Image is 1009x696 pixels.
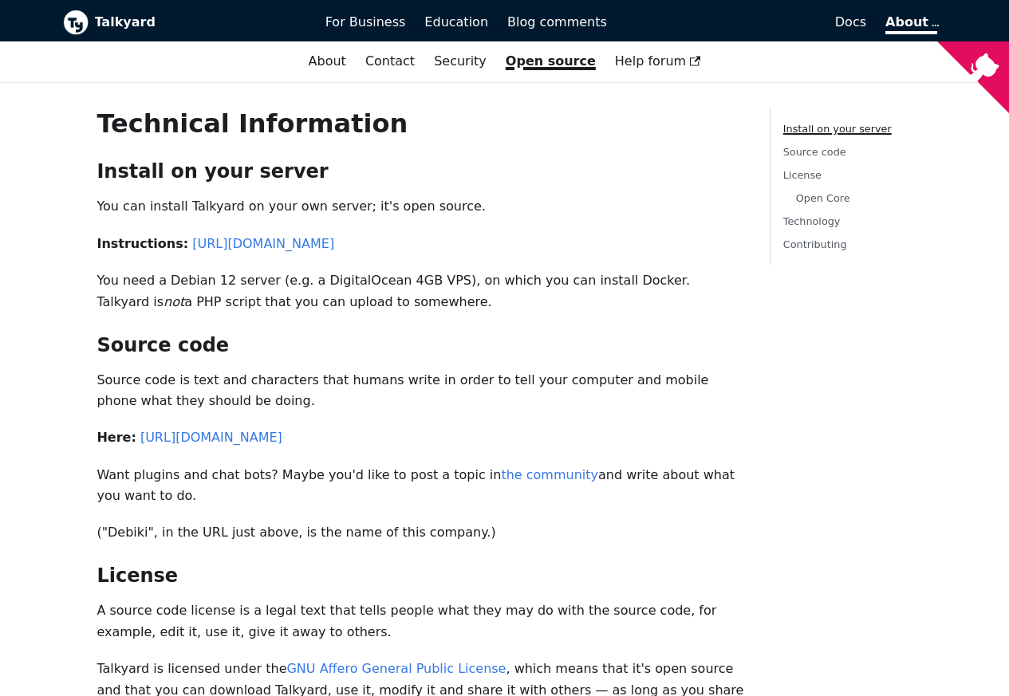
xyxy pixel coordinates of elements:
[97,270,743,313] p: You need a Debian 12 server (e.g. a DigitalOcean 4GB VPS), on which you can install Docker. Talky...
[140,430,282,445] a: [URL][DOMAIN_NAME]
[95,12,303,33] b: Talkyard
[356,48,424,75] a: Contact
[507,14,607,29] span: Blog comments
[783,123,892,135] a: Install on your server
[97,159,743,183] h2: Install on your server
[605,48,711,75] a: Help forum
[97,465,743,507] p: Want plugins and chat bots? Maybe you'd like to post a topic in and write about what you want to do.
[97,108,743,140] h1: Technical Information
[63,10,303,35] a: Talkyard logoTalkyard
[97,196,743,217] p: You can install Talkyard on your own server; it's open source.
[783,169,822,181] a: License
[164,294,184,309] em: not
[97,236,188,251] strong: Instructions:
[286,661,506,676] a: GNU Affero General Public License
[63,10,89,35] img: Talkyard logo
[97,430,136,445] strong: Here:
[97,600,743,643] p: A source code license is a legal text that tells people what they may do with the source code, fo...
[97,564,743,588] h2: License
[299,48,356,75] a: About
[783,146,846,158] a: Source code
[783,215,841,227] a: Technology
[615,53,701,69] span: Help forum
[498,9,617,36] a: Blog comments
[501,467,598,482] a: the community
[796,192,850,204] a: Open Core
[496,48,605,75] a: Open source
[424,14,488,29] span: Education
[885,14,936,34] a: About
[783,238,847,250] a: Contributing
[835,14,866,29] span: Docs
[192,236,334,251] a: [URL][DOMAIN_NAME]
[97,333,743,357] h2: Source code
[617,9,876,36] a: Docs
[97,522,743,543] p: ("Debiki", in the URL just above, is the name of this company.)
[97,370,743,412] p: Source code is text and characters that humans write in order to tell your computer and mobile ph...
[325,14,406,29] span: For Business
[424,48,496,75] a: Security
[415,9,498,36] a: Education
[316,9,416,36] a: For Business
